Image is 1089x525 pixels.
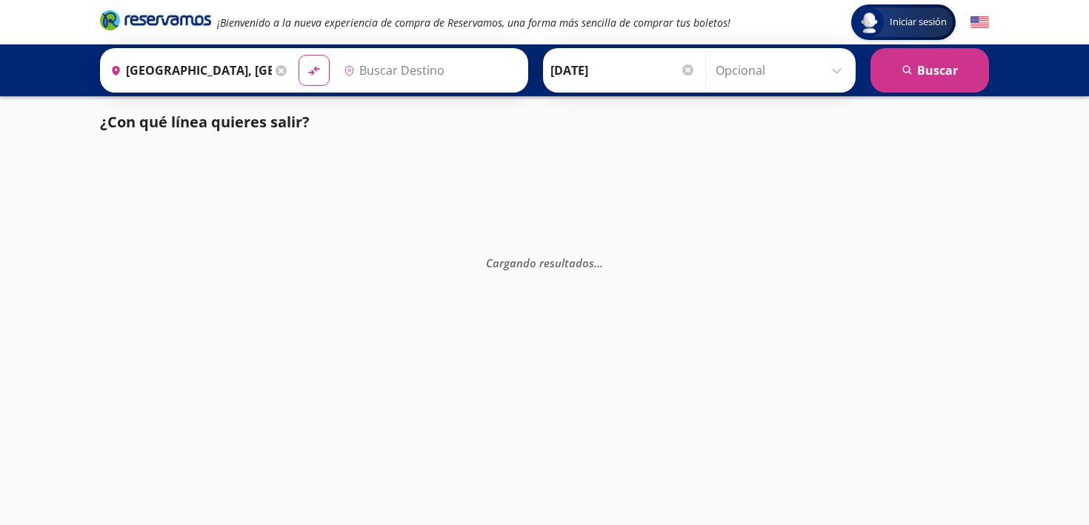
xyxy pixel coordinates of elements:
i: Brand Logo [100,9,211,31]
span: Iniciar sesión [884,15,953,30]
em: Cargando resultados [486,255,603,270]
button: English [970,13,989,32]
input: Buscar Origen [104,52,272,89]
a: Brand Logo [100,9,211,36]
input: Elegir Fecha [550,52,696,89]
p: ¿Con qué línea quieres salir? [100,111,310,133]
span: . [597,255,600,270]
input: Opcional [716,52,848,89]
button: Buscar [870,48,989,93]
span: . [600,255,603,270]
span: . [594,255,597,270]
input: Buscar Destino [338,52,520,89]
em: ¡Bienvenido a la nueva experiencia de compra de Reservamos, una forma más sencilla de comprar tus... [217,16,730,30]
